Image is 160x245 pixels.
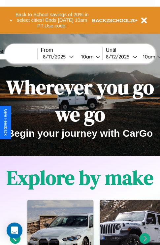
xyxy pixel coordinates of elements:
[7,164,153,191] h1: Explore by make
[140,53,157,60] div: 10am
[78,53,95,60] div: 10am
[41,53,76,60] button: 8/11/2025
[43,53,69,60] div: 8 / 11 / 2025
[76,53,102,60] button: 10am
[7,223,22,238] div: Open Intercom Messenger
[3,109,8,136] div: Give Feedback
[12,10,92,30] button: Back to School savings of 20% in select cities! Ends [DATE] 10am PT.Use code:
[106,53,133,60] div: 8 / 12 / 2025
[41,47,102,53] label: From
[92,17,136,23] b: BACK2SCHOOL20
